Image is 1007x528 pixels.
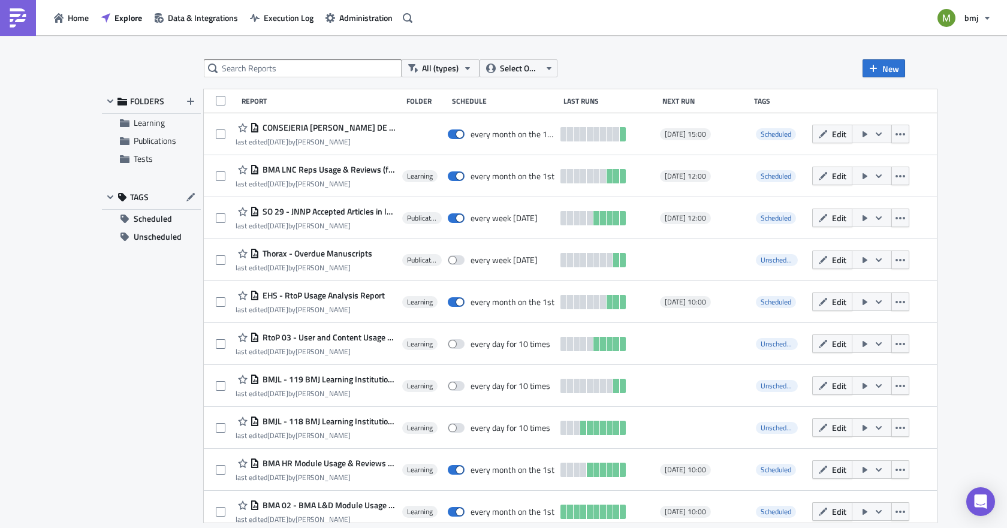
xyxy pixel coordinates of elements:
[756,254,798,266] span: Unscheduled
[134,228,182,246] span: Unscheduled
[832,254,846,266] span: Edit
[761,338,799,349] span: Unscheduled
[236,179,396,188] div: last edited by [PERSON_NAME]
[832,463,846,476] span: Edit
[756,128,796,140] span: Scheduled
[260,332,396,343] span: RtoP 03 - User and Content Usage Dashboard
[966,487,995,516] div: Open Intercom Messenger
[936,8,957,28] img: Avatar
[471,297,554,307] div: every month on the 1st
[267,136,288,147] time: 2025-10-02T10:59:57Z
[882,62,899,75] span: New
[236,473,396,482] div: last edited by [PERSON_NAME]
[756,380,798,392] span: Unscheduled
[407,507,433,517] span: Learning
[264,11,313,24] span: Execution Log
[761,128,791,140] span: Scheduled
[260,290,385,301] span: EHS - RtoP Usage Analysis Report
[832,295,846,308] span: Edit
[832,421,846,434] span: Edit
[267,262,288,273] time: 2025-09-15T12:49:19Z
[665,129,706,139] span: [DATE] 15:00
[756,338,798,350] span: Unscheduled
[402,59,480,77] button: All (types)
[756,464,796,476] span: Scheduled
[260,458,396,469] span: BMA HR Module Usage & Reviews (for publication)
[407,213,438,223] span: Publications
[407,339,433,349] span: Learning
[407,381,433,391] span: Learning
[260,416,396,427] span: BMJL - 118 BMJ Learning Institutional Usage
[134,210,172,228] span: Scheduled
[260,122,396,133] span: CONSEJERIA DE SANIDAD DE MADRID
[761,212,791,224] span: Scheduled
[148,8,244,27] button: Data & Integrations
[48,8,95,27] button: Home
[236,137,396,146] div: last edited by [PERSON_NAME]
[471,464,554,475] div: every month on the 1st
[665,507,706,517] span: [DATE] 10:00
[407,465,433,475] span: Learning
[662,96,748,105] div: Next Run
[832,337,846,350] span: Edit
[260,374,396,385] span: BMJL - 119 BMJ Learning Institutional Usage - User Details
[236,389,396,398] div: last edited by [PERSON_NAME]
[130,96,164,107] span: FOLDERS
[236,431,396,440] div: last edited by [PERSON_NAME]
[267,220,288,231] time: 2025-09-24T13:41:23Z
[863,59,905,77] button: New
[168,11,238,24] span: Data & Integrations
[761,380,799,391] span: Unscheduled
[260,500,396,511] span: BMA 02 - BMA L&D Module Usage & Reviews
[665,171,706,181] span: [DATE] 12:00
[407,171,433,181] span: Learning
[812,167,852,185] button: Edit
[832,170,846,182] span: Edit
[471,423,550,433] div: every day for 10 times
[761,170,791,182] span: Scheduled
[665,465,706,475] span: [DATE] 10:00
[812,502,852,521] button: Edit
[204,59,402,77] input: Search Reports
[102,228,201,246] button: Unscheduled
[812,125,852,143] button: Edit
[761,254,799,265] span: Unscheduled
[407,423,433,433] span: Learning
[480,59,557,77] button: Select Owner
[812,376,852,395] button: Edit
[407,255,438,265] span: Publications
[756,506,796,518] span: Scheduled
[812,292,852,311] button: Edit
[267,388,288,399] time: 2025-08-19T09:04:19Z
[471,506,554,517] div: every month on the 1st
[812,251,852,269] button: Edit
[964,11,978,24] span: bmj
[406,96,446,105] div: Folder
[471,339,550,349] div: every day for 10 times
[267,178,288,189] time: 2025-10-01T10:54:57Z
[471,255,538,265] div: every week on Monday
[812,334,852,353] button: Edit
[452,96,557,105] div: Schedule
[761,464,791,475] span: Scheduled
[134,116,165,129] span: Learning
[471,213,538,224] div: every week on Friday
[665,297,706,307] span: [DATE] 10:00
[267,430,288,441] time: 2025-09-24T13:57:41Z
[95,8,148,27] a: Explore
[563,96,656,105] div: Last Runs
[761,296,791,307] span: Scheduled
[134,134,176,147] span: Publications
[236,305,385,314] div: last edited by [PERSON_NAME]
[260,164,396,175] span: BMA LNC Reps Usage & Reviews (for publication) - Monthly
[930,5,998,31] button: bmj
[8,8,28,28] img: PushMetrics
[832,212,846,224] span: Edit
[236,515,396,524] div: last edited by [PERSON_NAME]
[756,296,796,308] span: Scheduled
[134,152,153,165] span: Tests
[756,170,796,182] span: Scheduled
[471,381,550,391] div: every day for 10 times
